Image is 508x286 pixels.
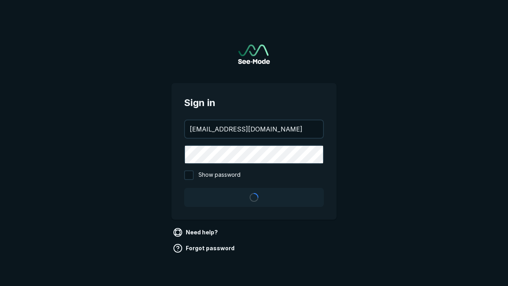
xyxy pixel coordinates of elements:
span: Show password [198,170,241,180]
a: Forgot password [171,242,238,255]
a: Need help? [171,226,221,239]
img: See-Mode Logo [238,44,270,64]
a: Go to sign in [238,44,270,64]
input: your@email.com [185,120,323,138]
span: Sign in [184,96,324,110]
